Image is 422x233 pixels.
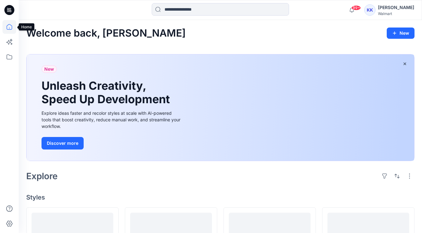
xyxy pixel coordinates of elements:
[42,137,182,149] a: Discover more
[26,28,186,39] h2: Welcome back, [PERSON_NAME]
[26,194,415,201] h4: Styles
[378,11,414,16] div: Walmart
[387,28,415,39] button: New
[351,5,361,10] span: 99+
[44,65,54,73] span: New
[42,79,173,106] h1: Unleash Creativity, Speed Up Development
[42,137,84,149] button: Discover more
[42,110,182,129] div: Explore ideas faster and recolor styles at scale with AI-powered tools that boost creativity, red...
[26,171,58,181] h2: Explore
[378,4,414,11] div: [PERSON_NAME]
[364,4,375,16] div: KK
